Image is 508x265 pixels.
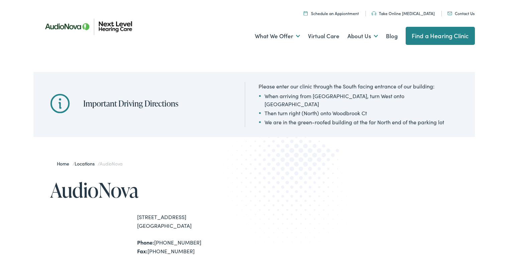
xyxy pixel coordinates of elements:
a: Home [57,160,73,167]
a: What We Offer [255,24,300,49]
span: AudioNova [100,160,122,167]
li: Then turn right (North) onto Woodbrook Ct [259,109,458,117]
a: About Us [347,24,378,49]
div: [PHONE_NUMBER] [PHONE_NUMBER] [137,238,254,255]
span: / / [57,160,123,167]
h2: Important Driving Directions [83,99,231,109]
a: Schedule an Appiontment [304,10,359,16]
a: Take Online [MEDICAL_DATA] [372,10,435,16]
a: Contact Us [447,10,475,16]
a: Locations [75,160,98,167]
img: Calendar icon representing the ability to schedule a hearing test or hearing aid appointment at N... [304,11,308,15]
div: [STREET_ADDRESS] [GEOGRAPHIC_DATA] [137,213,254,230]
h1: AudioNova [50,179,254,201]
li: When arriving from [GEOGRAPHIC_DATA], turn West onto [GEOGRAPHIC_DATA] [259,92,458,108]
a: Virtual Care [308,24,339,49]
strong: Fax: [137,247,147,255]
img: An icon representing mail communication is presented in a unique teal color. [447,12,452,15]
strong: Phone: [137,239,154,246]
a: Blog [386,24,398,49]
img: An icon symbolizing headphones, colored in teal, suggests audio-related services or features. [372,11,376,15]
li: We are in the green-roofed building at the far North end of the parking lot [259,118,458,126]
div: Please enter our clinic through the South facing entrance of our building: [259,82,458,90]
a: Find a Hearing Clinic [406,27,475,45]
